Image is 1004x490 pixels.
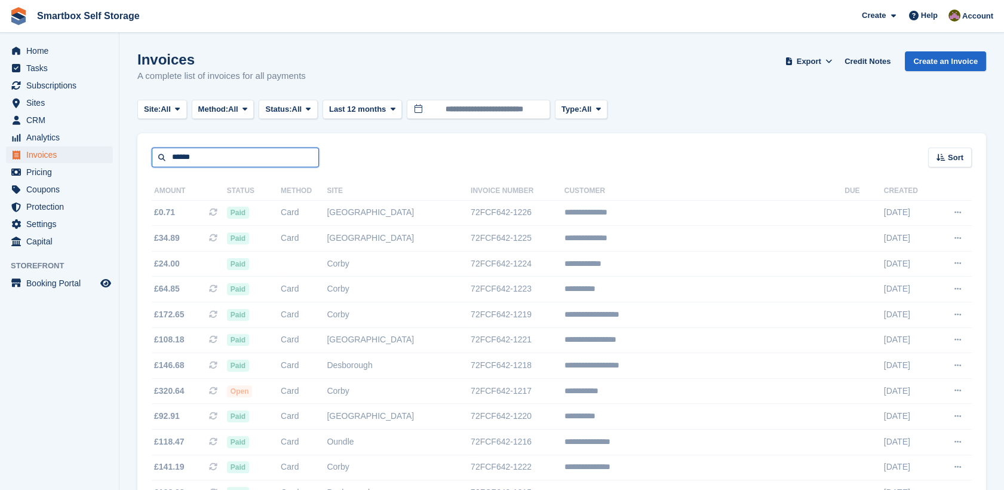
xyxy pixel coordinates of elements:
[6,129,113,146] a: menu
[26,60,98,76] span: Tasks
[26,181,98,198] span: Coupons
[26,146,98,163] span: Invoices
[797,56,821,68] span: Export
[6,94,113,111] a: menu
[26,233,98,250] span: Capital
[137,51,306,68] h1: Invoices
[6,216,113,232] a: menu
[6,146,113,163] a: menu
[26,77,98,94] span: Subscriptions
[26,42,98,59] span: Home
[6,112,113,128] a: menu
[862,10,886,22] span: Create
[26,198,98,215] span: Protection
[137,69,306,83] p: A complete list of invoices for all payments
[6,77,113,94] a: menu
[11,260,119,272] span: Storefront
[962,10,993,22] span: Account
[26,216,98,232] span: Settings
[6,60,113,76] a: menu
[26,129,98,146] span: Analytics
[32,6,145,26] a: Smartbox Self Storage
[26,164,98,180] span: Pricing
[6,233,113,250] a: menu
[6,42,113,59] a: menu
[905,51,986,71] a: Create an Invoice
[840,51,895,71] a: Credit Notes
[6,164,113,180] a: menu
[26,275,98,292] span: Booking Portal
[6,181,113,198] a: menu
[10,7,27,25] img: stora-icon-8386f47178a22dfd0bd8f6a31ec36ba5ce8667c1dd55bd0f319d3a0aa187defe.svg
[921,10,938,22] span: Help
[99,276,113,290] a: Preview store
[26,112,98,128] span: CRM
[26,94,98,111] span: Sites
[782,51,835,71] button: Export
[6,198,113,215] a: menu
[948,10,960,22] img: Kayleigh Devlin
[6,275,113,292] a: menu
